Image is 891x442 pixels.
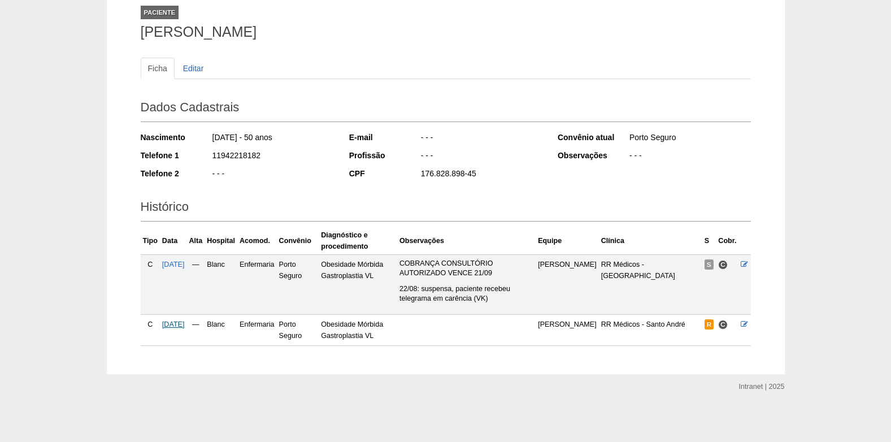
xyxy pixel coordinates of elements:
div: - - - [420,150,542,164]
td: [PERSON_NAME] [536,254,599,314]
h1: [PERSON_NAME] [141,25,751,39]
span: Suspensa [705,259,714,270]
div: - - - [628,150,751,164]
td: [PERSON_NAME] [536,314,599,345]
a: Editar [176,58,211,79]
th: Convênio [277,227,319,255]
p: COBRANÇA CONSULTÓRIO AUTORIZADO VENCE 21/09 [399,259,533,278]
th: Hospital [205,227,237,255]
td: Porto Seguro [277,314,319,345]
a: [DATE] [162,320,185,328]
td: Porto Seguro [277,254,319,314]
td: — [187,254,205,314]
span: Consultório [718,260,728,270]
div: Convênio atual [558,132,628,143]
th: Observações [397,227,536,255]
div: Telefone 2 [141,168,211,179]
th: Clínica [599,227,702,255]
span: Consultório [718,320,728,330]
div: 176.828.898-45 [420,168,542,182]
a: Ficha [141,58,175,79]
div: E-mail [349,132,420,143]
div: - - - [420,132,542,146]
td: Blanc [205,314,237,345]
td: Obesidade Mórbida Gastroplastia VL [319,254,397,314]
div: Nascimento [141,132,211,143]
td: — [187,314,205,345]
th: Cobr. [716,227,738,255]
div: Paciente [141,6,179,19]
th: Equipe [536,227,599,255]
td: Enfermaria [237,254,277,314]
span: Reservada [705,319,714,330]
div: C [143,259,158,270]
div: Profissão [349,150,420,161]
div: - - - [211,168,334,182]
h2: Histórico [141,196,751,222]
div: 11942218182 [211,150,334,164]
div: CPF [349,168,420,179]
div: Intranet | 2025 [739,381,785,392]
td: Enfermaria [237,314,277,345]
td: RR Médicos - [GEOGRAPHIC_DATA] [599,254,702,314]
p: 22/08: suspensa, paciente recebeu telegrama em carência (VK) [399,284,533,304]
div: C [143,319,158,330]
div: Telefone 1 [141,150,211,161]
th: Acomod. [237,227,277,255]
div: [DATE] - 50 anos [211,132,334,146]
h2: Dados Cadastrais [141,96,751,122]
th: Tipo [141,227,160,255]
td: Blanc [205,254,237,314]
th: Alta [187,227,205,255]
td: Obesidade Mórbida Gastroplastia VL [319,314,397,345]
td: RR Médicos - Santo André [599,314,702,345]
div: Porto Seguro [628,132,751,146]
a: [DATE] [162,261,185,268]
th: Diagnóstico e procedimento [319,227,397,255]
div: Observações [558,150,628,161]
th: S [702,227,716,255]
th: Data [160,227,187,255]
